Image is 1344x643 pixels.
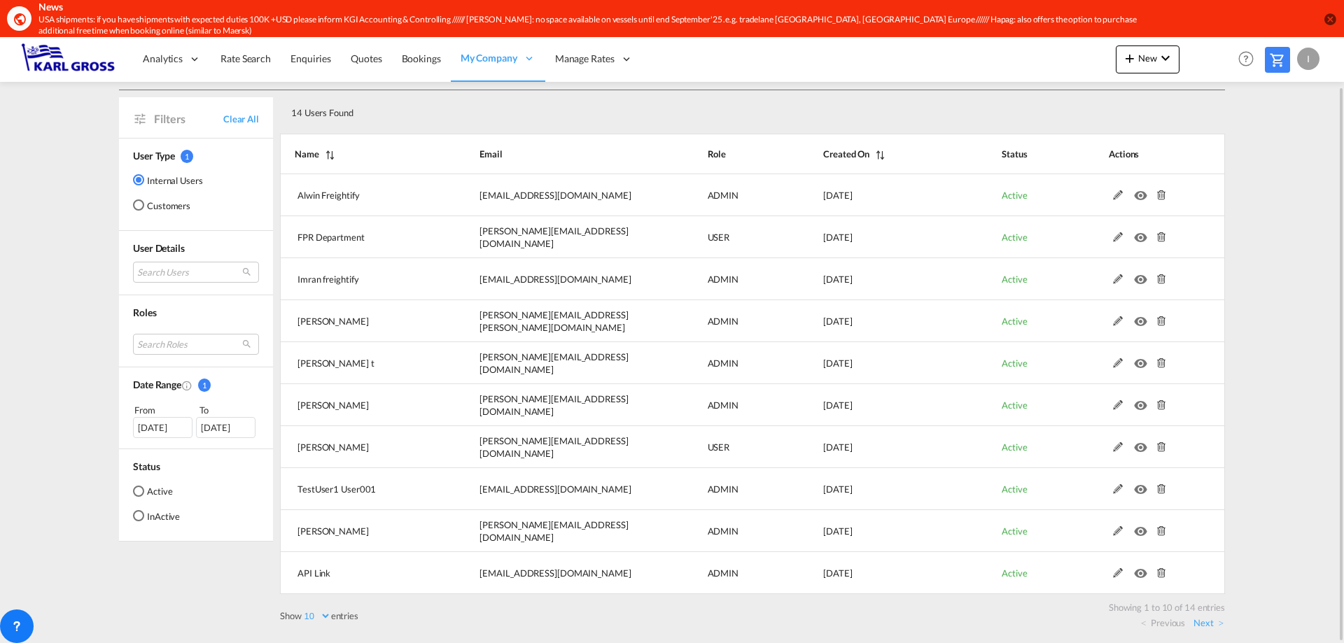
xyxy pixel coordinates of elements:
span: USER [708,441,730,453]
td: imran.khan@freightfy.com [444,258,672,300]
span: ADMIN [708,483,739,495]
div: Analytics [133,36,211,82]
span: Active [1002,441,1027,453]
span: [DATE] [823,567,852,579]
md-icon: icon-chevron-down [1157,50,1174,66]
th: Created On [788,134,967,174]
span: Help [1234,47,1258,71]
span: [PERSON_NAME] t [297,358,374,369]
td: Imran freightify [280,258,444,300]
span: ADMIN [708,274,739,285]
img: 3269c73066d711f095e541db4db89301.png [21,43,115,75]
span: ADMIN [708,525,739,537]
md-radio-button: InActive [133,509,180,523]
a: Enquiries [281,36,341,82]
td: t.chun@karlgross.de [444,216,672,258]
span: Roles [133,306,157,318]
td: 2025-04-11 [788,258,967,300]
span: [EMAIL_ADDRESS][DOMAIN_NAME] [479,274,631,285]
td: Alwin Freightify [280,174,444,216]
span: ADMIN [708,567,739,579]
td: API Link [280,552,444,594]
span: [DATE] [823,483,852,495]
div: My Company [451,36,545,82]
span: [DATE] [823,441,852,453]
span: [PERSON_NAME] [297,525,369,537]
span: ADMIN [708,316,739,327]
span: [PERSON_NAME] [297,400,369,411]
span: ADMIN [708,400,739,411]
span: Rate Search [220,52,271,64]
th: Status [967,134,1074,174]
span: Enquiries [290,52,331,64]
td: ishwarya.s@freightify.com [444,384,672,426]
td: ADMIN [673,468,789,510]
td: Ishwarya S [280,384,444,426]
span: Date Range [133,379,181,390]
td: ADMIN [673,258,789,300]
a: Bookings [392,36,451,82]
span: [DATE] [823,400,852,411]
a: Rate Search [211,36,281,82]
span: [PERSON_NAME] [297,316,369,327]
span: Active [1002,190,1027,201]
td: ADMIN [673,342,789,384]
span: [DATE] [823,358,852,369]
span: User Details [133,242,185,254]
md-icon: icon-eye [1134,439,1152,448]
span: ADMIN [708,190,739,201]
span: USER [708,232,730,243]
td: vasanth t [280,342,444,384]
md-icon: icon-eye [1134,355,1152,365]
td: Stephan Rohne [280,426,444,468]
span: [DATE] [823,232,852,243]
span: [PERSON_NAME][EMAIL_ADDRESS][DOMAIN_NAME] [479,225,628,249]
span: Quotes [351,52,381,64]
a: Quotes [341,36,391,82]
span: New [1121,52,1174,64]
span: [DATE] [823,190,852,201]
span: Active [1002,525,1027,537]
td: 2025-01-13 [788,384,967,426]
th: Name [280,134,444,174]
span: [EMAIL_ADDRESS][DOMAIN_NAME] [479,190,631,201]
md-icon: icon-close-circle [1323,12,1337,26]
th: Email [444,134,672,174]
md-radio-button: Customers [133,198,203,212]
div: 14 Users Found [286,96,1126,125]
span: Analytics [143,52,183,66]
md-icon: icon-eye [1134,187,1152,197]
td: 2025-01-13 [788,342,967,384]
td: 2022-11-29 [788,510,967,552]
td: apilink@freightify.com [444,552,672,594]
td: saranya.kothandan@freghtify.com [444,300,672,342]
span: 1 [181,150,193,163]
label: Show entries [280,609,358,622]
span: Active [1002,316,1027,327]
span: [PERSON_NAME][EMAIL_ADDRESS][DOMAIN_NAME] [479,435,628,459]
md-radio-button: Internal Users [133,173,203,187]
td: USER [673,426,789,468]
span: Active [1002,567,1027,579]
div: Showing 1 to 10 of 14 entries [287,594,1225,614]
td: alwinregan.a@freightfy.com [444,174,672,216]
span: [DATE] [823,316,852,327]
md-icon: icon-eye [1134,229,1152,239]
td: 2025-06-23 [788,216,967,258]
span: Active [1002,358,1027,369]
td: 2022-11-04 [788,552,967,594]
md-icon: Created On [181,380,192,391]
td: TestUser1 User001 [280,468,444,510]
md-icon: icon-eye [1134,523,1152,532]
span: Filters [154,111,223,127]
td: s.rohne@karlgross.de [444,426,672,468]
span: [EMAIL_ADDRESS][DOMAIN_NAME] [479,567,631,579]
div: [DATE] [196,417,255,438]
span: Active [1002,400,1027,411]
th: Role [673,134,789,174]
md-icon: icon-eye [1134,565,1152,574]
span: [DATE] [823,274,852,285]
span: 1 [198,379,211,392]
span: [EMAIL_ADDRESS][DOMAIN_NAME] [479,483,631,495]
span: [PERSON_NAME][EMAIL_ADDRESS][DOMAIN_NAME] [479,519,628,543]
